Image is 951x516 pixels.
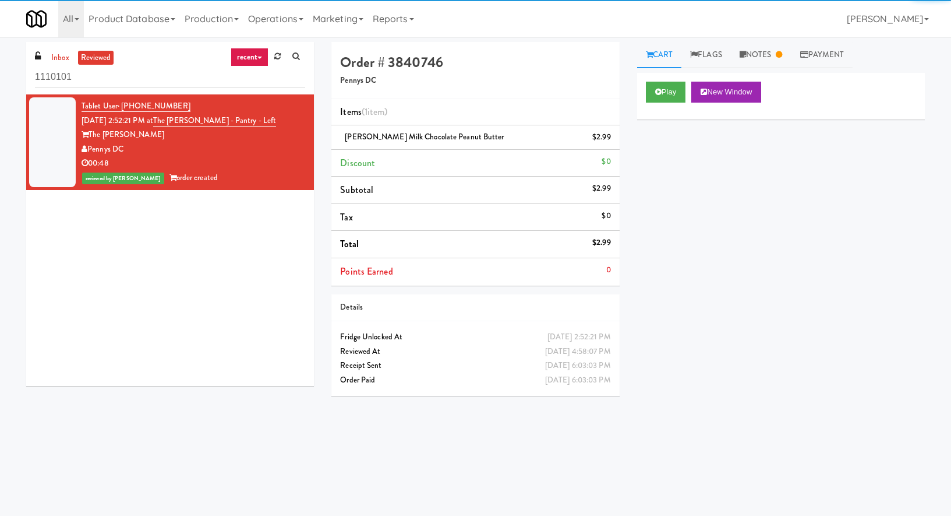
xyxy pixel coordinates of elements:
[26,9,47,29] img: Micromart
[82,128,305,142] div: The [PERSON_NAME]
[592,236,611,250] div: $2.99
[340,183,373,196] span: Subtotal
[169,172,218,183] span: order created
[602,209,610,223] div: $0
[78,51,114,65] a: reviewed
[637,42,682,68] a: Cart
[367,105,384,118] ng-pluralize: item
[646,82,686,103] button: Play
[340,55,610,70] h4: Order # 3840746
[545,345,611,359] div: [DATE] 4:58:07 PM
[82,100,190,112] a: Tablet User· [PHONE_NUMBER]
[340,76,610,85] h5: Pennys DC
[340,300,610,315] div: Details
[340,265,393,278] span: Points Earned
[691,82,761,103] button: New Window
[592,181,611,196] div: $2.99
[26,94,314,190] li: Tablet User· [PHONE_NUMBER][DATE] 2:52:21 PM atThe [PERSON_NAME] - Pantry - LeftThe [PERSON_NAME]...
[340,345,610,359] div: Reviewed At
[547,330,611,345] div: [DATE] 2:52:21 PM
[48,51,72,65] a: inbox
[340,330,610,345] div: Fridge Unlocked At
[362,105,388,118] span: (1 )
[153,115,276,127] a: The [PERSON_NAME] - Pantry - Left
[345,131,504,142] span: [PERSON_NAME] Milk Chocolate Peanut Butter
[118,100,190,111] span: · [PHONE_NUMBER]
[606,263,611,278] div: 0
[592,130,611,145] div: $2.99
[340,105,387,118] span: Items
[602,155,610,169] div: $0
[340,210,352,224] span: Tax
[340,237,359,251] span: Total
[340,373,610,388] div: Order Paid
[545,359,611,373] div: [DATE] 6:03:03 PM
[340,359,610,373] div: Receipt Sent
[82,142,305,157] div: Pennys DC
[681,42,731,68] a: Flags
[82,156,305,171] div: 00:48
[545,373,611,388] div: [DATE] 6:03:03 PM
[340,156,375,170] span: Discount
[791,42,853,68] a: Payment
[35,66,305,88] input: Search vision orders
[82,115,153,126] span: [DATE] 2:52:21 PM at
[82,173,164,184] span: reviewed by [PERSON_NAME]
[731,42,791,68] a: Notes
[231,48,269,66] a: recent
